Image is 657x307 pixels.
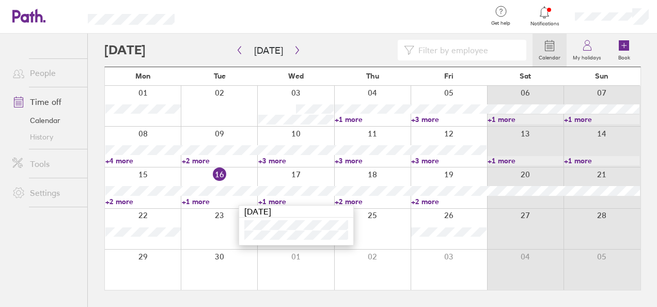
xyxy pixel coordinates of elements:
[239,206,353,218] div: [DATE]
[444,72,453,80] span: Fri
[595,72,608,80] span: Sun
[488,115,563,124] a: +1 more
[607,34,640,67] a: Book
[105,156,181,165] a: +4 more
[488,156,563,165] a: +1 more
[182,197,257,206] a: +1 more
[4,129,87,145] a: History
[214,72,226,80] span: Tue
[567,52,607,61] label: My holidays
[520,72,531,80] span: Sat
[528,21,561,27] span: Notifications
[414,40,520,60] input: Filter by employee
[246,42,291,59] button: [DATE]
[4,91,87,112] a: Time off
[533,52,567,61] label: Calendar
[411,197,487,206] a: +2 more
[4,153,87,174] a: Tools
[567,34,607,67] a: My holidays
[366,72,379,80] span: Thu
[258,197,334,206] a: +1 more
[335,156,410,165] a: +3 more
[484,20,518,26] span: Get help
[335,197,410,206] a: +2 more
[411,115,487,124] a: +3 more
[288,72,304,80] span: Wed
[612,52,636,61] label: Book
[528,5,561,27] a: Notifications
[411,156,487,165] a: +3 more
[564,156,639,165] a: +1 more
[4,182,87,203] a: Settings
[105,197,181,206] a: +2 more
[258,156,334,165] a: +3 more
[533,34,567,67] a: Calendar
[335,115,410,124] a: +1 more
[135,72,151,80] span: Mon
[4,112,87,129] a: Calendar
[564,115,639,124] a: +1 more
[182,156,257,165] a: +2 more
[4,63,87,83] a: People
